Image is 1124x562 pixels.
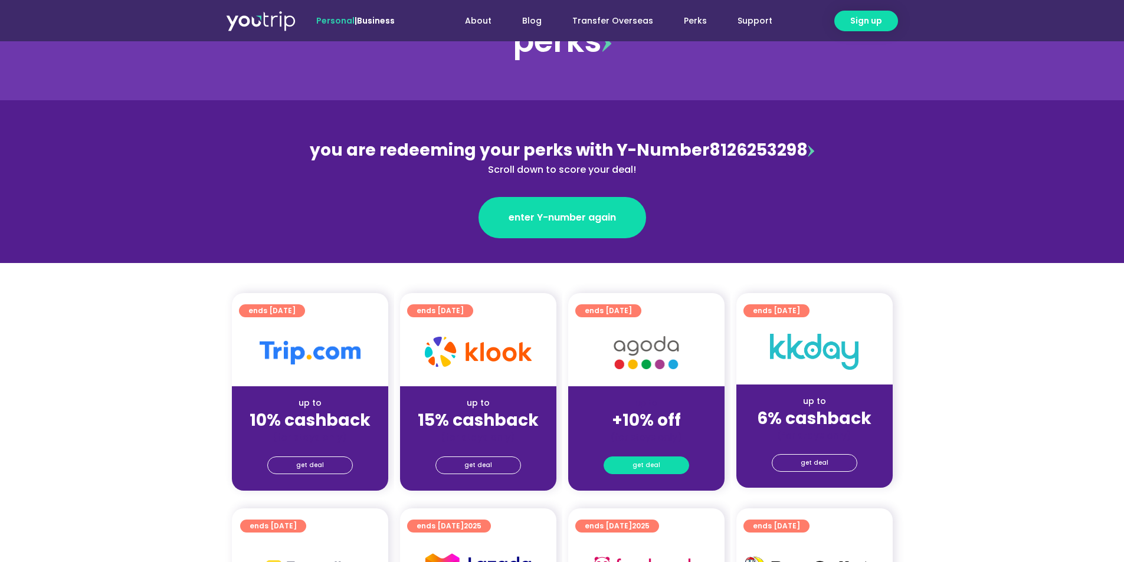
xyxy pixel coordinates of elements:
span: 2025 [632,521,650,531]
strong: +10% off [612,409,681,432]
span: ends [DATE] [585,304,632,317]
a: ends [DATE] [743,520,810,533]
a: ends [DATE] [240,520,306,533]
div: Scroll down to score your deal! [306,163,818,177]
span: ends [DATE] [417,520,481,533]
span: ends [DATE] [248,304,296,317]
div: (for stays only) [409,431,547,443]
a: ends [DATE] [239,304,305,317]
div: 8126253298 [306,138,818,177]
span: | [316,15,395,27]
a: Transfer Overseas [557,10,668,32]
a: ends [DATE] [575,304,641,317]
a: ends [DATE] [407,304,473,317]
span: up to [635,397,657,409]
a: get deal [435,456,521,474]
strong: 15% cashback [418,409,539,432]
strong: 10% cashback [250,409,371,432]
a: Sign up [834,11,898,31]
a: About [450,10,507,32]
a: Business [357,15,395,27]
span: ends [DATE] [585,520,650,533]
span: 2025 [464,521,481,531]
strong: 6% cashback [757,407,871,430]
div: up to [746,395,883,407]
span: ends [DATE] [250,520,297,533]
span: you are redeeming your perks with Y-Number [310,139,709,162]
span: get deal [464,457,492,474]
span: get deal [633,457,660,474]
span: ends [DATE] [753,520,800,533]
div: (for stays only) [241,431,379,443]
span: enter Y-number again [509,211,616,225]
a: ends [DATE]2025 [407,520,491,533]
div: (for stays only) [578,431,715,443]
span: get deal [296,457,324,474]
div: up to [409,397,547,409]
a: Perks [668,10,722,32]
span: get deal [801,455,828,471]
a: get deal [772,454,857,472]
span: Personal [316,15,355,27]
a: Blog [507,10,557,32]
a: ends [DATE]2025 [575,520,659,533]
span: Sign up [850,15,882,27]
a: enter Y-number again [479,197,646,238]
span: ends [DATE] [753,304,800,317]
a: get deal [604,456,689,474]
span: ends [DATE] [417,304,464,317]
a: get deal [267,456,353,474]
a: Support [722,10,788,32]
div: (for stays only) [746,429,883,442]
div: up to [241,397,379,409]
nav: Menu [427,10,788,32]
a: ends [DATE] [743,304,810,317]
